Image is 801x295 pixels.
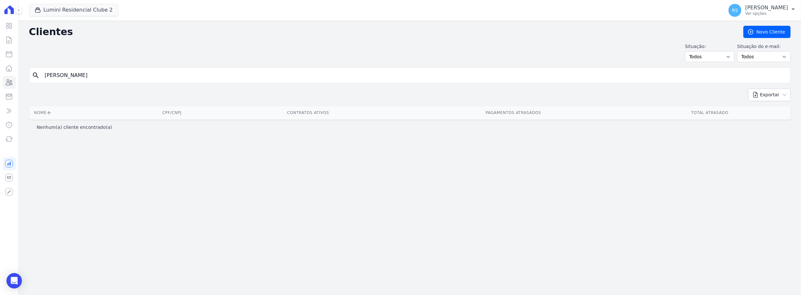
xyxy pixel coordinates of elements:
[398,106,629,119] th: Pagamentos Atrasados
[745,11,788,16] p: Ver opções
[218,106,398,119] th: Contratos Ativos
[6,273,22,289] div: Open Intercom Messenger
[41,69,788,82] input: Buscar por nome, CPF ou e-mail
[32,71,40,79] i: search
[37,124,112,130] p: Nenhum(a) cliente encontrado(a)
[126,106,218,119] th: CPF/CNPJ
[723,1,801,19] button: RS [PERSON_NAME] Ver opções
[29,26,733,38] h2: Clientes
[29,106,126,119] th: Nome
[743,26,791,38] a: Novo Cliente
[737,43,791,50] label: Situação do e-mail:
[629,106,791,119] th: Total Atrasado
[685,43,735,50] label: Situação:
[745,5,788,11] p: [PERSON_NAME]
[732,8,738,13] span: RS
[748,89,791,101] button: Exportar
[29,4,118,16] button: Lumini Residencial Clube 2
